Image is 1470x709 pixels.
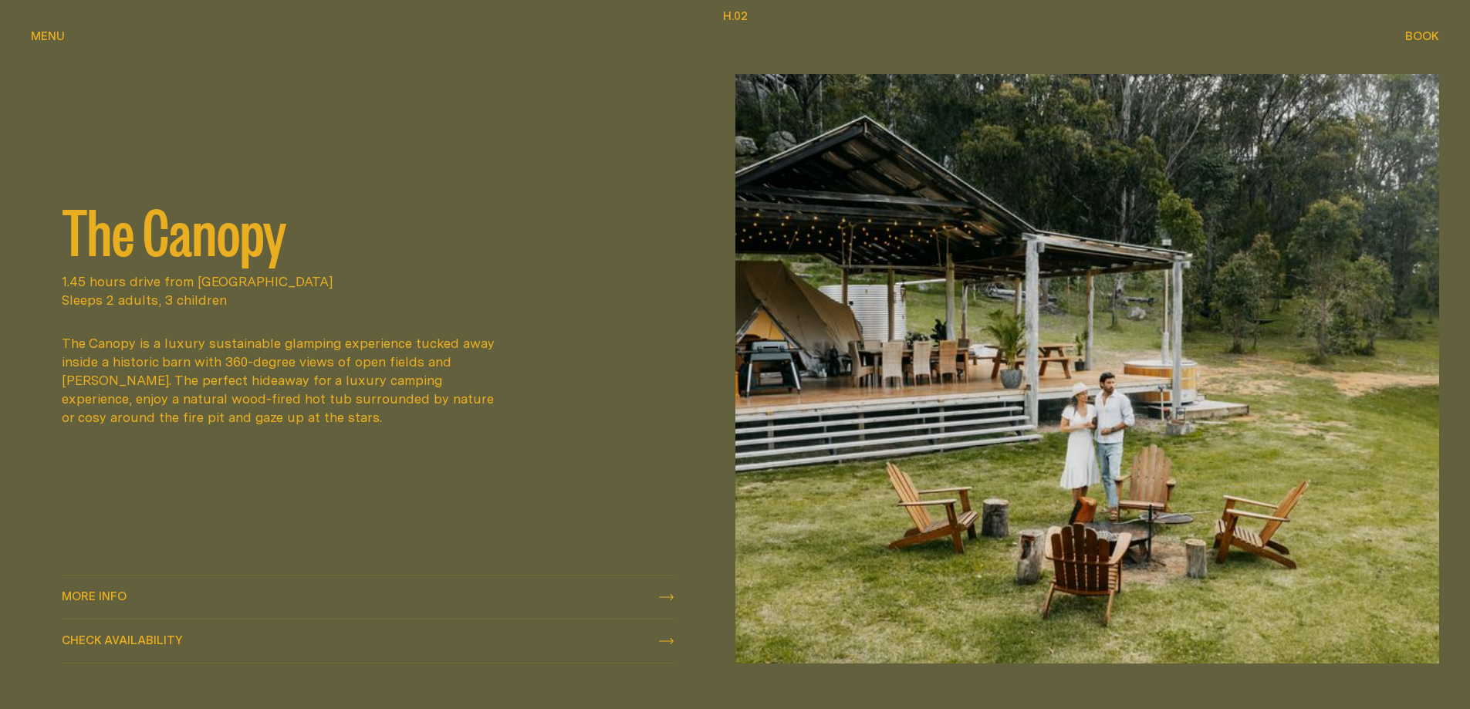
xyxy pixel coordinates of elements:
span: Menu [31,30,65,42]
button: check availability [62,620,674,663]
span: Check availability [62,634,183,646]
span: Sleeps 2 adults, 3 children [62,291,674,309]
button: show menu [31,28,65,46]
span: 1.45 hours drive from [GEOGRAPHIC_DATA] [62,272,674,291]
span: More info [62,590,127,602]
h2: The Canopy [62,198,674,260]
button: show booking tray [1405,28,1439,46]
div: The Canopy is a luxury sustainable glamping experience tucked away inside a historic barn with 36... [62,334,506,427]
a: More info [62,576,674,619]
span: Book [1405,30,1439,42]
